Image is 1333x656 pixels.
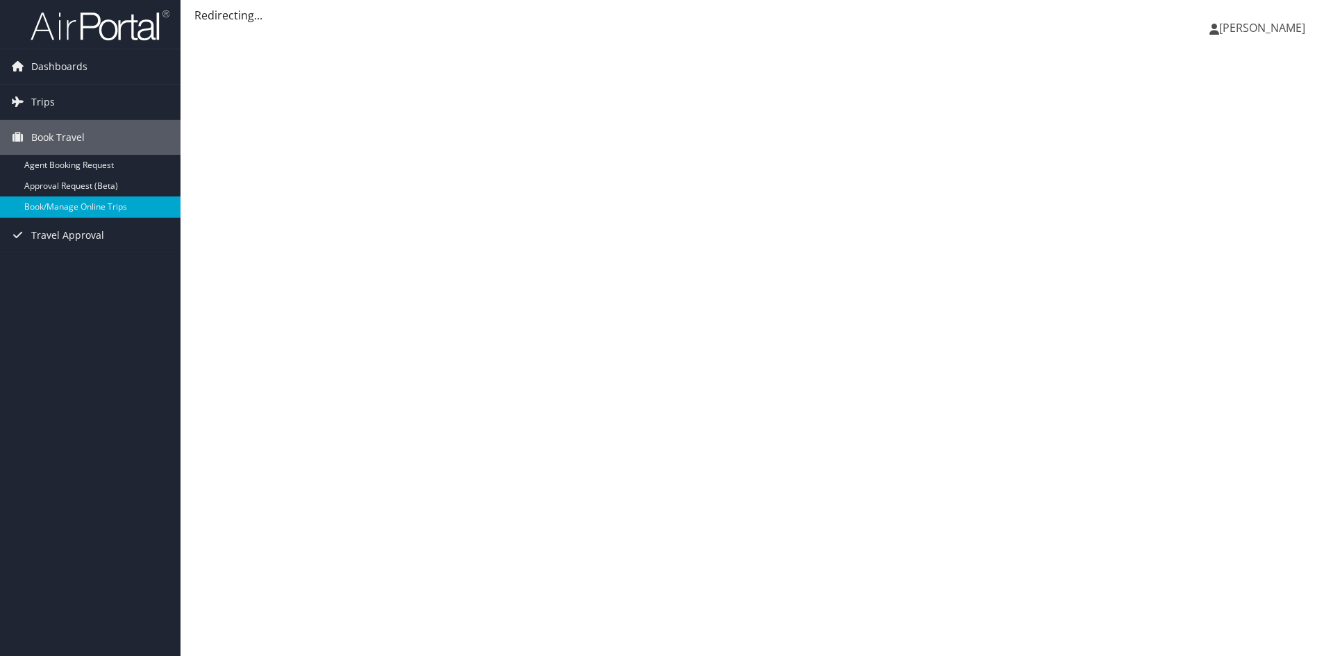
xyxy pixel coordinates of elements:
[194,7,1319,24] div: Redirecting...
[31,85,55,119] span: Trips
[31,49,87,84] span: Dashboards
[1209,7,1319,49] a: [PERSON_NAME]
[31,218,104,253] span: Travel Approval
[31,120,85,155] span: Book Travel
[1219,20,1305,35] span: [PERSON_NAME]
[31,9,169,42] img: airportal-logo.png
